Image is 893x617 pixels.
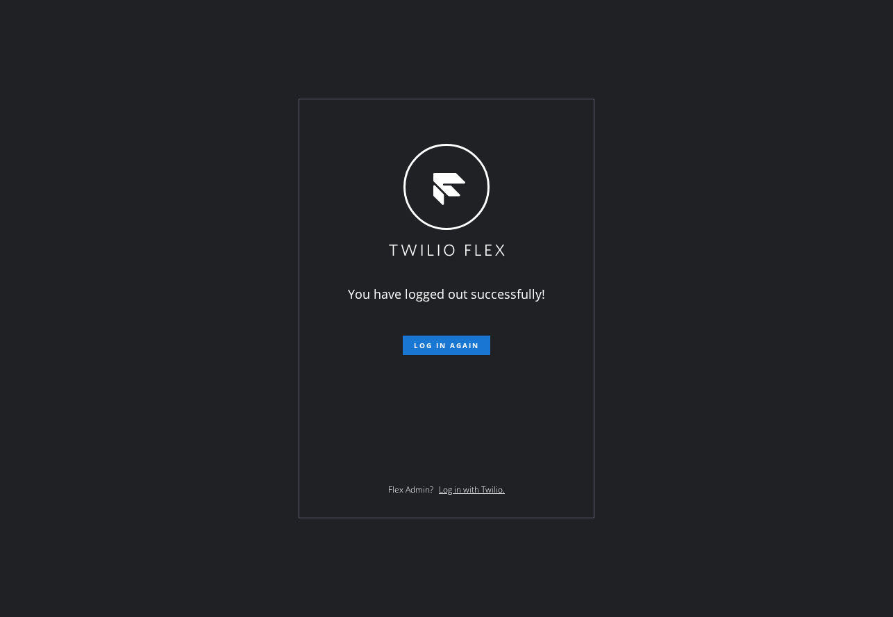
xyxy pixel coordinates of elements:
a: Log in with Twilio. [439,484,505,495]
span: Log in again [414,340,479,350]
button: Log in again [403,336,490,355]
span: Flex Admin? [388,484,433,495]
span: You have logged out successfully! [348,286,545,302]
